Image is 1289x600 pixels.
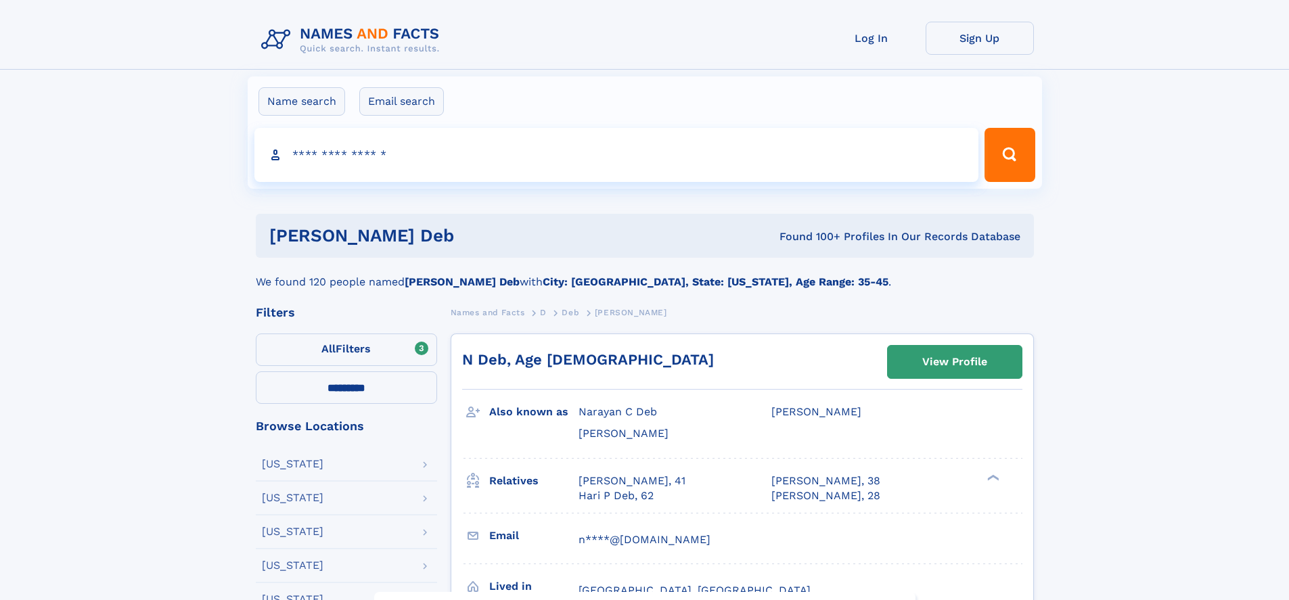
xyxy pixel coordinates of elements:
[579,474,685,488] a: [PERSON_NAME], 41
[616,229,1020,244] div: Found 100+ Profiles In Our Records Database
[258,87,345,116] label: Name search
[540,304,547,321] a: D
[888,346,1022,378] a: View Profile
[256,333,437,366] label: Filters
[579,584,811,597] span: [GEOGRAPHIC_DATA], [GEOGRAPHIC_DATA]
[984,473,1000,482] div: ❯
[262,459,323,469] div: [US_STATE]
[540,308,547,317] span: D
[262,560,323,571] div: [US_STATE]
[543,275,888,288] b: City: [GEOGRAPHIC_DATA], State: [US_STATE], Age Range: 35-45
[254,128,979,182] input: search input
[256,22,451,58] img: Logo Names and Facts
[579,405,657,418] span: Narayan C Deb
[462,351,714,368] a: N Deb, Age [DEMOGRAPHIC_DATA]
[262,526,323,537] div: [US_STATE]
[817,22,926,55] a: Log In
[321,342,336,355] span: All
[489,469,579,492] h3: Relatives
[451,304,525,321] a: Names and Facts
[489,524,579,547] h3: Email
[262,492,323,503] div: [US_STATE]
[269,227,617,244] h1: [PERSON_NAME] Deb
[359,87,444,116] label: Email search
[562,304,579,321] a: Deb
[489,575,579,598] h3: Lived in
[579,488,654,503] a: Hari P Deb, 62
[489,400,579,423] h3: Also known as
[771,488,880,503] a: [PERSON_NAME], 28
[926,22,1034,55] a: Sign Up
[579,427,669,440] span: [PERSON_NAME]
[256,258,1034,290] div: We found 120 people named with .
[922,346,987,377] div: View Profile
[771,474,880,488] a: [PERSON_NAME], 38
[771,405,861,418] span: [PERSON_NAME]
[256,420,437,432] div: Browse Locations
[405,275,520,288] b: [PERSON_NAME] Deb
[562,308,579,317] span: Deb
[985,128,1035,182] button: Search Button
[256,306,437,319] div: Filters
[595,308,667,317] span: [PERSON_NAME]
